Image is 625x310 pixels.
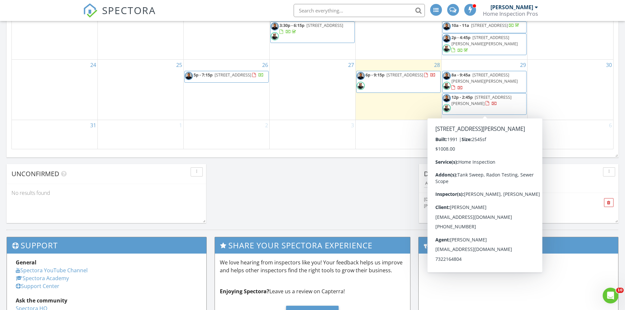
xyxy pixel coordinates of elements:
span: [STREET_ADDRESS][PERSON_NAME] [451,94,511,106]
img: screenshot_20240307_160936.png [271,32,279,40]
a: 8a - 9:45a [STREET_ADDRESS][PERSON_NAME][PERSON_NAME] [451,72,518,90]
a: Go to August 27, 2025 [347,60,355,70]
span: Draft Inspections [424,169,487,178]
td: Go to August 22, 2025 [441,10,527,59]
a: Go to August 28, 2025 [433,60,441,70]
td: Go to August 27, 2025 [270,60,356,120]
span: 12p - 2:45p [451,94,473,100]
td: Go to September 6, 2025 [527,120,613,149]
a: [DATE] 10:20 am [PERSON_NAME] [424,196,582,209]
div: No results found [7,184,206,202]
a: 9:30a - 10a [STREET_ADDRESS][PERSON_NAME] [451,132,511,144]
a: Go to September 1, 2025 [178,120,183,131]
img: untitled_design.png [357,72,365,80]
a: Go to September 3, 2025 [350,120,355,131]
span: 2p - 4:45p [451,34,470,40]
img: untitled_design.png [443,132,451,140]
img: screenshot_20240307_160936.png [357,82,365,90]
a: Spectora Academy [16,275,69,282]
td: Go to August 28, 2025 [355,60,441,120]
td: Go to August 30, 2025 [527,60,613,120]
span: [STREET_ADDRESS][PERSON_NAME][PERSON_NAME] [451,72,518,84]
a: 9:30a - 10a [STREET_ADDRESS][PERSON_NAME] [442,131,527,146]
img: untitled_design.png [443,94,451,102]
p: Leave us a review on Capterra! [220,287,406,295]
td: Go to September 5, 2025 [441,120,527,149]
span: SPECTORA [102,3,156,17]
td: Go to September 4, 2025 [355,120,441,149]
span: Unconfirmed [11,169,59,178]
img: screenshot_20240307_160936.png [443,104,451,112]
td: Go to August 25, 2025 [98,60,184,120]
div: Ask the community [16,297,198,304]
span: [STREET_ADDRESS] [215,72,251,78]
span: [STREET_ADDRESS] [386,72,423,78]
td: Go to August 26, 2025 [184,60,270,120]
a: 5p - 7:15p [STREET_ADDRESS] [184,71,269,83]
a: 2p - 4:45p [STREET_ADDRESS][PERSON_NAME][PERSON_NAME] [451,34,518,53]
a: Spectora YouTube Channel [16,267,88,274]
td: Go to August 23, 2025 [527,10,613,59]
a: Go to August 24, 2025 [89,60,97,70]
span: 10 [616,288,624,293]
a: 12p - 2:45p [STREET_ADDRESS][PERSON_NAME] [451,94,511,106]
td: Go to August 29, 2025 [441,60,527,120]
img: untitled_design.png [443,22,451,31]
img: The Best Home Inspection Software - Spectora [83,3,97,18]
span: [STREET_ADDRESS] [471,22,508,28]
td: Go to August 24, 2025 [12,60,98,120]
p: We love hearing from inspectors like you! Your feedback helps us improve and helps other inspecto... [220,258,406,274]
img: screenshot_20240307_160936.png [443,44,451,52]
img: untitled_design.png [443,72,451,80]
td: Go to August 18, 2025 [98,10,184,59]
div: [DATE] 10:20 am [424,196,582,202]
a: Go to September 2, 2025 [264,120,269,131]
a: Go to September 4, 2025 [436,120,441,131]
button: All schedulers [424,179,465,188]
td: Go to August 20, 2025 [270,10,356,59]
a: 3:30p - 6:15p [STREET_ADDRESS] [280,22,343,34]
img: screenshot_20240307_160936.png [443,82,451,90]
span: 5p - 7:15p [194,72,213,78]
td: Go to September 1, 2025 [98,120,184,149]
a: 2p - 4:45p [STREET_ADDRESS][PERSON_NAME][PERSON_NAME] [442,33,527,55]
a: 5p - 7:15p [STREET_ADDRESS] [194,72,264,78]
div: [PERSON_NAME] [424,203,582,209]
strong: Enjoying Spectora? [220,288,269,295]
a: Go to August 25, 2025 [175,60,183,70]
div: [PERSON_NAME] [490,4,533,10]
a: 8a - 9:45a [STREET_ADDRESS][PERSON_NAME][PERSON_NAME] [442,71,527,93]
a: Go to August 30, 2025 [605,60,613,70]
a: 6p - 9:15p [STREET_ADDRESS] [356,71,441,93]
div: All schedulers [425,181,464,186]
span: 8a - 9:45a [451,72,470,78]
a: 6p - 9:15p [STREET_ADDRESS] [365,72,436,78]
div: Home Inspection Pros [483,10,538,17]
a: 10a - 11a [STREET_ADDRESS] [442,21,527,33]
a: Support Center [16,282,59,290]
a: SPECTORA [83,9,156,23]
img: untitled_design.png [271,22,279,31]
span: 3:30p - 6:15p [280,22,304,28]
a: 3:30p - 6:15p [STREET_ADDRESS] [270,21,355,43]
img: untitled_design.png [185,72,193,80]
span: 9:30a - 10a [451,132,473,138]
h3: Latest Updates [419,237,618,253]
h3: Support [7,237,206,253]
h3: Share Your Spectora Experience [215,237,410,253]
a: Go to August 26, 2025 [261,60,269,70]
img: untitled_design.png [443,34,451,43]
td: Go to September 2, 2025 [184,120,270,149]
a: Go to September 5, 2025 [522,120,527,131]
td: Go to August 17, 2025 [12,10,98,59]
td: Go to August 21, 2025 [355,10,441,59]
a: 12p - 2:45p [STREET_ADDRESS][PERSON_NAME] [442,93,527,115]
span: [STREET_ADDRESS] [306,22,343,28]
td: Go to September 3, 2025 [270,120,356,149]
span: 10a - 11a [451,22,469,28]
td: Go to August 19, 2025 [184,10,270,59]
span: [STREET_ADDRESS][PERSON_NAME] [451,132,511,144]
td: Go to August 31, 2025 [12,120,98,149]
input: Search everything... [294,4,425,17]
strong: General [16,259,36,266]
